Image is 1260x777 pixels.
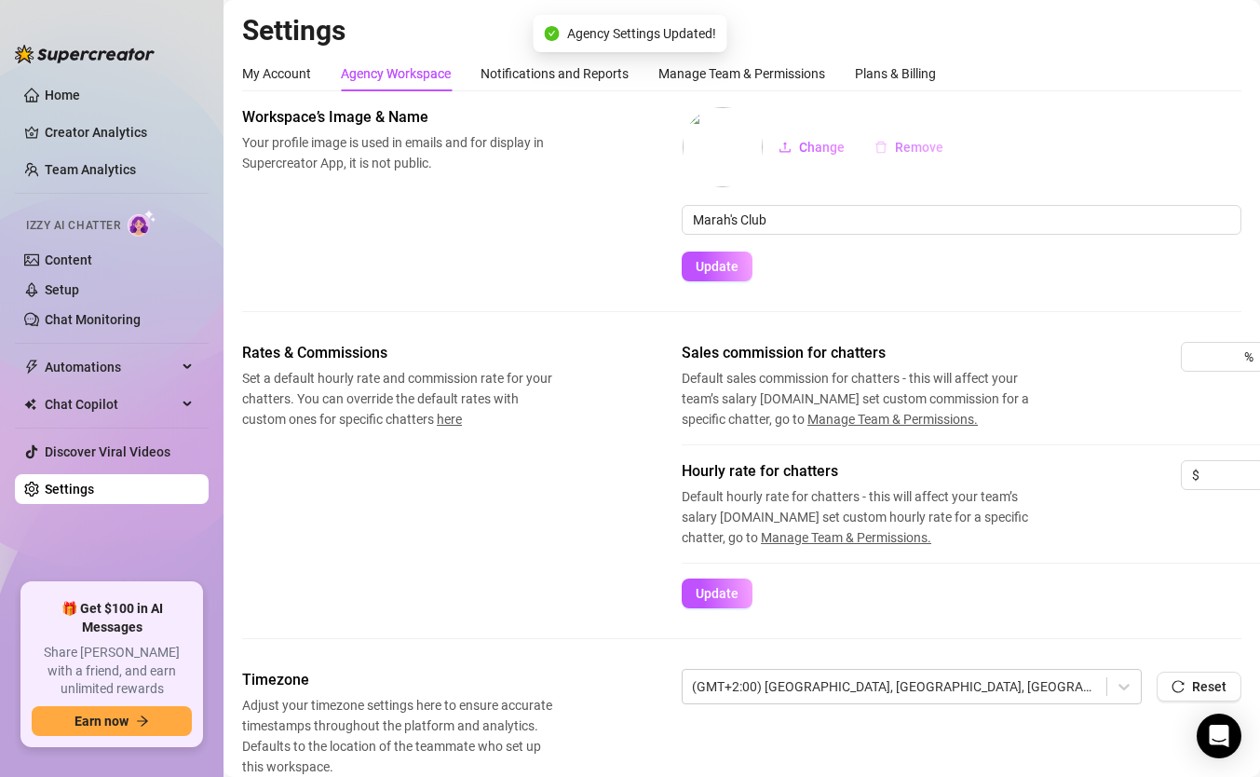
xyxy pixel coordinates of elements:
[242,342,555,364] span: Rates & Commissions
[1192,679,1226,694] span: Reset
[45,352,177,382] span: Automations
[242,13,1241,48] h2: Settings
[32,600,192,636] span: 🎁 Get $100 in AI Messages
[682,252,752,281] button: Update
[1172,680,1185,693] span: reload
[1157,672,1241,702] button: Reset
[567,23,716,44] span: Agency Settings Updated!
[26,217,120,235] span: Izzy AI Chatter
[24,398,36,411] img: Chat Copilot
[682,460,1054,483] span: Hourly rate for chatters
[764,132,860,162] button: Change
[32,644,192,699] span: Share [PERSON_NAME] with a friend, and earn unlimited rewards
[696,586,738,601] span: Update
[242,368,555,429] span: Set a default hourly rate and commission rate for your chatters. You can override the default rat...
[799,140,845,155] span: Change
[45,282,79,297] a: Setup
[761,530,931,545] span: Manage Team & Permissions.
[45,444,170,459] a: Discover Viral Videos
[682,368,1054,429] span: Default sales commission for chatters - this will affect your team’s salary [DOMAIN_NAME] set cus...
[15,45,155,63] img: logo-BBDzfeDw.svg
[658,63,825,84] div: Manage Team & Permissions
[45,482,94,497] a: Settings
[895,140,943,155] span: Remove
[481,63,629,84] div: Notifications and Reports
[45,117,194,147] a: Creator Analytics
[45,162,136,177] a: Team Analytics
[779,141,792,154] span: upload
[696,259,738,274] span: Update
[855,63,936,84] div: Plans & Billing
[874,141,887,154] span: delete
[75,714,129,729] span: Earn now
[32,706,192,736] button: Earn nowarrow-right
[682,342,1054,364] span: Sales commission for chatters
[242,695,555,777] span: Adjust your timezone settings here to ensure accurate timestamps throughout the platform and anal...
[682,486,1054,548] span: Default hourly rate for chatters - this will affect your team’s salary [DOMAIN_NAME] set custom h...
[682,205,1241,235] input: Enter name
[683,107,763,187] img: workspaceLogos%2Fqht6QgC3YSM5nHrYR1G2uRKaphB3.png
[242,132,555,173] span: Your profile image is used in emails and for display in Supercreator App, it is not public.
[242,63,311,84] div: My Account
[45,88,80,102] a: Home
[45,389,177,419] span: Chat Copilot
[437,412,462,427] span: here
[545,26,560,41] span: check-circle
[682,579,752,608] button: Update
[45,312,141,327] a: Chat Monitoring
[136,715,149,728] span: arrow-right
[807,412,978,427] span: Manage Team & Permissions.
[45,252,92,267] a: Content
[242,106,555,129] span: Workspace’s Image & Name
[341,63,451,84] div: Agency Workspace
[242,669,555,691] span: Timezone
[1197,714,1241,758] div: Open Intercom Messenger
[128,210,156,237] img: AI Chatter
[860,132,958,162] button: Remove
[24,360,39,375] span: thunderbolt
